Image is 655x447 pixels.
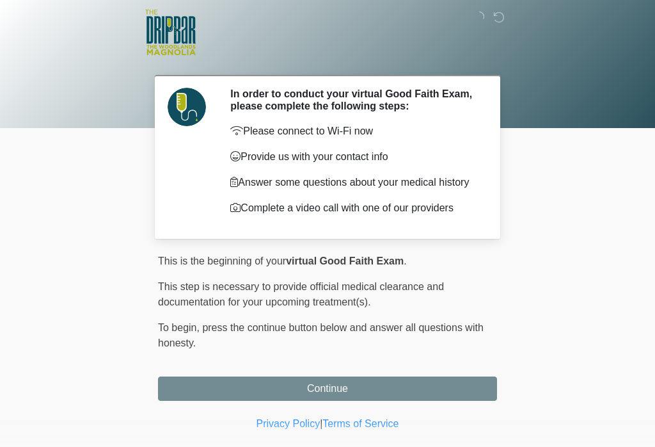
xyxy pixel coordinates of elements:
span: . [404,256,406,266]
p: Answer some questions about your medical history [230,175,478,190]
p: Provide us with your contact info [230,149,478,165]
a: Terms of Service [322,418,399,429]
span: press the continue button below and answer all questions with honesty. [158,322,484,348]
span: This is the beginning of your [158,256,286,266]
img: Agent Avatar [168,88,206,126]
strong: virtual Good Faith Exam [286,256,404,266]
button: Continue [158,377,497,401]
h2: In order to conduct your virtual Good Faith Exam, please complete the following steps: [230,88,478,112]
p: Complete a video call with one of our providers [230,200,478,216]
a: | [320,418,322,429]
a: Privacy Policy [256,418,320,429]
img: The DripBar - Magnolia Logo [145,10,196,56]
span: This step is necessary to provide official medical clearance and documentation for your upcoming ... [158,281,444,307]
p: Please connect to Wi-Fi now [230,124,478,139]
span: To begin, [158,322,202,333]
